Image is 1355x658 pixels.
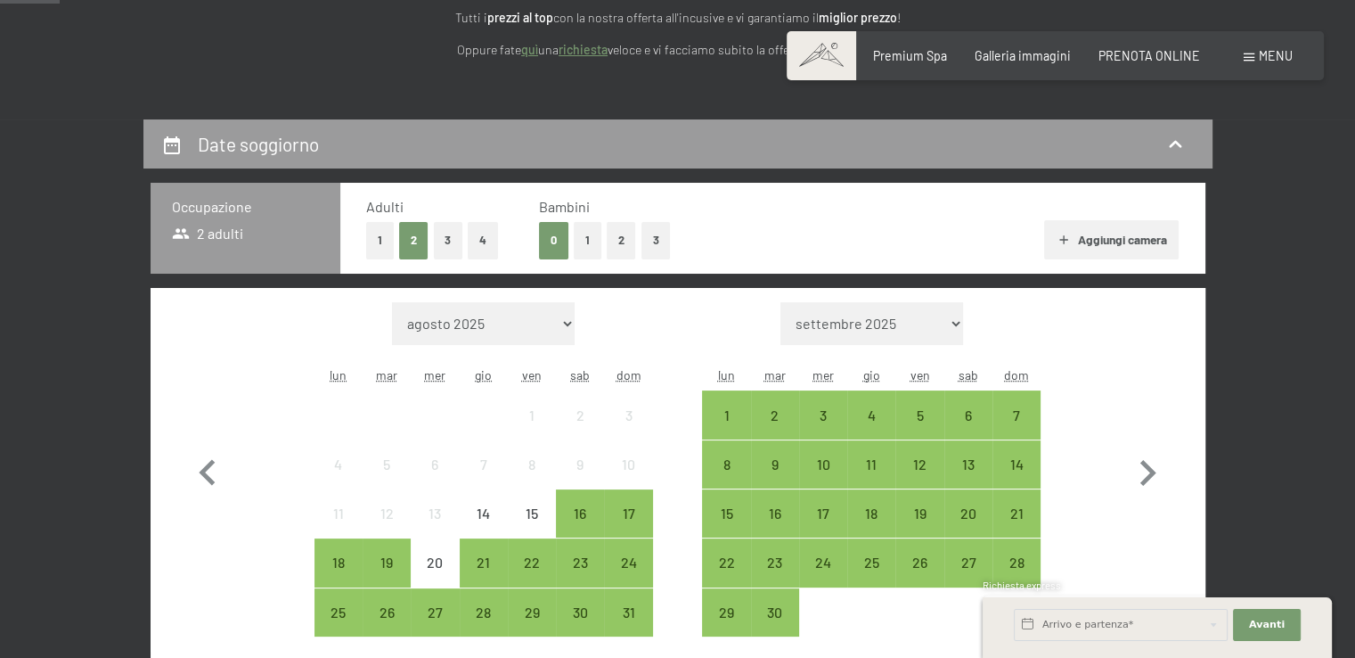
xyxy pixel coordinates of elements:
[508,539,556,587] div: arrivo/check-in possibile
[314,539,363,587] div: Mon Aug 18 2025
[897,457,942,502] div: 12
[366,222,394,259] button: 1
[468,222,498,259] button: 4
[330,367,347,382] abbr: lunedì
[847,440,895,489] div: Thu Sep 11 2025
[799,539,847,587] div: Wed Sep 24 2025
[751,440,799,489] div: arrivo/check-in possibile
[847,539,895,587] div: arrivo/check-in possibile
[702,539,750,587] div: arrivo/check-in possibile
[316,605,361,650] div: 25
[460,539,508,587] div: Thu Aug 21 2025
[751,588,799,637] div: arrivo/check-in possibile
[412,555,457,600] div: 20
[702,440,750,489] div: arrivo/check-in possibile
[849,506,894,551] div: 18
[556,391,604,439] div: arrivo/check-in non effettuabile
[508,539,556,587] div: Fri Aug 22 2025
[556,539,604,587] div: Sat Aug 23 2025
[411,489,459,538] div: Wed Aug 13 2025
[604,539,652,587] div: arrivo/check-in possibile
[558,555,602,600] div: 23
[751,539,799,587] div: Tue Sep 23 2025
[751,391,799,439] div: arrivo/check-in possibile
[799,391,847,439] div: Wed Sep 03 2025
[604,391,652,439] div: arrivo/check-in non effettuabile
[863,367,880,382] abbr: giovedì
[460,489,508,538] div: Thu Aug 14 2025
[556,588,604,637] div: arrivo/check-in possibile
[1259,48,1293,63] span: Menu
[558,408,602,453] div: 2
[946,408,991,453] div: 6
[363,489,411,538] div: Tue Aug 12 2025
[314,440,363,489] div: arrivo/check-in non effettuabile
[606,457,650,502] div: 10
[411,440,459,489] div: Wed Aug 06 2025
[364,506,409,551] div: 12
[510,506,554,551] div: 15
[363,440,411,489] div: arrivo/check-in non effettuabile
[411,489,459,538] div: arrivo/check-in non effettuabile
[704,408,748,453] div: 1
[847,539,895,587] div: Thu Sep 25 2025
[606,605,650,650] div: 31
[558,605,602,650] div: 30
[910,367,930,382] abbr: venerdì
[434,222,463,259] button: 3
[570,367,590,382] abbr: sabato
[539,222,568,259] button: 0
[556,489,604,538] div: Sat Aug 16 2025
[604,391,652,439] div: Sun Aug 03 2025
[895,391,943,439] div: arrivo/check-in possibile
[753,555,797,600] div: 23
[799,539,847,587] div: arrivo/check-in possibile
[606,408,650,453] div: 3
[508,588,556,637] div: Fri Aug 29 2025
[510,555,554,600] div: 22
[558,457,602,502] div: 9
[895,391,943,439] div: Fri Sep 05 2025
[944,440,992,489] div: Sat Sep 13 2025
[475,367,492,382] abbr: giovedì
[1044,220,1179,259] button: Aggiungi camera
[510,605,554,650] div: 29
[460,588,508,637] div: Thu Aug 28 2025
[316,457,361,502] div: 4
[316,555,361,600] div: 18
[412,457,457,502] div: 6
[510,457,554,502] div: 8
[994,457,1039,502] div: 14
[363,588,411,637] div: Tue Aug 26 2025
[460,588,508,637] div: arrivo/check-in possibile
[314,440,363,489] div: Mon Aug 04 2025
[944,440,992,489] div: arrivo/check-in possibile
[704,605,748,650] div: 29
[873,48,947,63] a: Premium Spa
[718,367,735,382] abbr: lunedì
[704,457,748,502] div: 8
[314,539,363,587] div: arrivo/check-in possibile
[944,489,992,538] div: arrivo/check-in possibile
[753,457,797,502] div: 9
[376,367,397,382] abbr: martedì
[508,440,556,489] div: arrivo/check-in non effettuabile
[849,555,894,600] div: 25
[461,457,506,502] div: 7
[411,539,459,587] div: arrivo/check-in non effettuabile
[521,42,538,57] a: quì
[751,539,799,587] div: arrivo/check-in possibile
[412,506,457,551] div: 13
[992,489,1041,538] div: Sun Sep 21 2025
[944,539,992,587] div: Sat Sep 27 2025
[847,391,895,439] div: Thu Sep 04 2025
[944,391,992,439] div: Sat Sep 06 2025
[1249,618,1285,632] span: Avanti
[461,506,506,551] div: 14
[286,40,1070,61] p: Oppure fate una veloce e vi facciamo subito la offerta piacevole. Grazie
[363,539,411,587] div: arrivo/check-in possibile
[897,506,942,551] div: 19
[510,408,554,453] div: 1
[897,408,942,453] div: 5
[607,222,636,259] button: 2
